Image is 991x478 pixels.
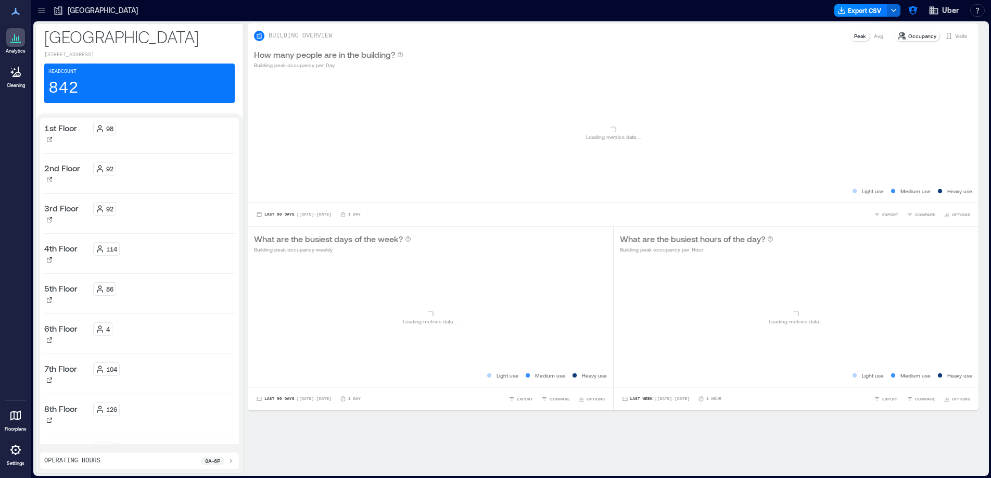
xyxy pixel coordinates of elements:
button: OPTIONS [942,394,972,404]
p: 7th Floor [44,362,77,375]
button: COMPARE [539,394,572,404]
span: OPTIONS [587,396,605,402]
button: OPTIONS [576,394,607,404]
p: Visits [955,32,967,40]
p: 3rd Floor [44,202,79,215]
p: Operating Hours [44,457,100,465]
button: EXPORT [506,394,535,404]
span: EXPORT [517,396,533,402]
p: Floorplans [5,426,27,432]
p: Heavy use [947,187,972,195]
p: Headcount [48,68,77,76]
p: Settings [7,460,24,467]
p: 114 [106,245,117,253]
p: Light use [862,187,884,195]
p: [STREET_ADDRESS] [44,51,235,59]
a: Analytics [3,25,29,57]
p: Avg [874,32,883,40]
span: Uber [942,5,959,16]
p: Loading metrics data ... [769,317,823,325]
p: 92 [106,165,113,173]
p: 92 [106,205,113,213]
p: 6th Floor [44,322,78,335]
p: 5th Floor [44,282,78,295]
p: What are the busiest days of the week? [254,233,403,245]
p: BUILDING OVERVIEW [269,32,332,40]
p: Occupancy [908,32,936,40]
p: Heavy use [947,371,972,380]
p: Medium use [900,187,931,195]
p: 8th Floor [44,402,78,415]
a: Cleaning [3,59,29,92]
p: 1 Hour [706,396,721,402]
p: Loading metrics data ... [403,317,458,325]
p: Cleaning [7,82,25,89]
p: What are the busiest hours of the day? [620,233,765,245]
a: Settings [3,437,28,470]
p: Medium use [535,371,565,380]
p: Loading metrics data ... [586,133,641,141]
p: [GEOGRAPHIC_DATA] [44,26,235,47]
button: EXPORT [872,394,900,404]
p: 9th Floor [44,443,78,455]
button: OPTIONS [942,209,972,220]
span: COMPARE [915,396,935,402]
button: COMPARE [905,209,937,220]
p: Peak [854,32,866,40]
p: Building peak occupancy per Hour [620,245,773,254]
p: Heavy use [582,371,607,380]
p: 8a - 6p [205,457,220,465]
p: Medium use [900,371,931,380]
button: Last Week |[DATE]-[DATE] [620,394,692,404]
p: 842 [48,78,79,99]
p: 2nd Floor [44,162,80,174]
p: Building peak occupancy per Day [254,61,403,69]
p: 126 [106,405,117,413]
p: 98 [106,124,113,133]
a: Floorplans [2,403,30,435]
span: COMPARE [915,211,935,218]
p: 1 Day [348,211,361,218]
button: Export CSV [834,4,887,17]
span: EXPORT [882,396,898,402]
p: 104 [106,365,117,373]
p: 4th Floor [44,242,78,255]
span: EXPORT [882,211,898,218]
p: Light use [862,371,884,380]
button: COMPARE [905,394,937,404]
button: Uber [925,2,962,19]
span: COMPARE [550,396,570,402]
span: OPTIONS [952,396,970,402]
p: Analytics [6,48,26,54]
button: EXPORT [872,209,900,220]
p: [GEOGRAPHIC_DATA] [68,5,138,16]
p: Building peak occupancy weekly [254,245,411,254]
p: 1 Day [348,396,361,402]
p: Light use [497,371,518,380]
p: 86 [106,285,113,293]
p: 4 [106,325,110,333]
button: Last 90 Days |[DATE]-[DATE] [254,394,334,404]
p: 1st Floor [44,122,77,134]
button: Last 90 Days |[DATE]-[DATE] [254,209,334,220]
p: How many people are in the building? [254,48,395,61]
span: OPTIONS [952,211,970,218]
